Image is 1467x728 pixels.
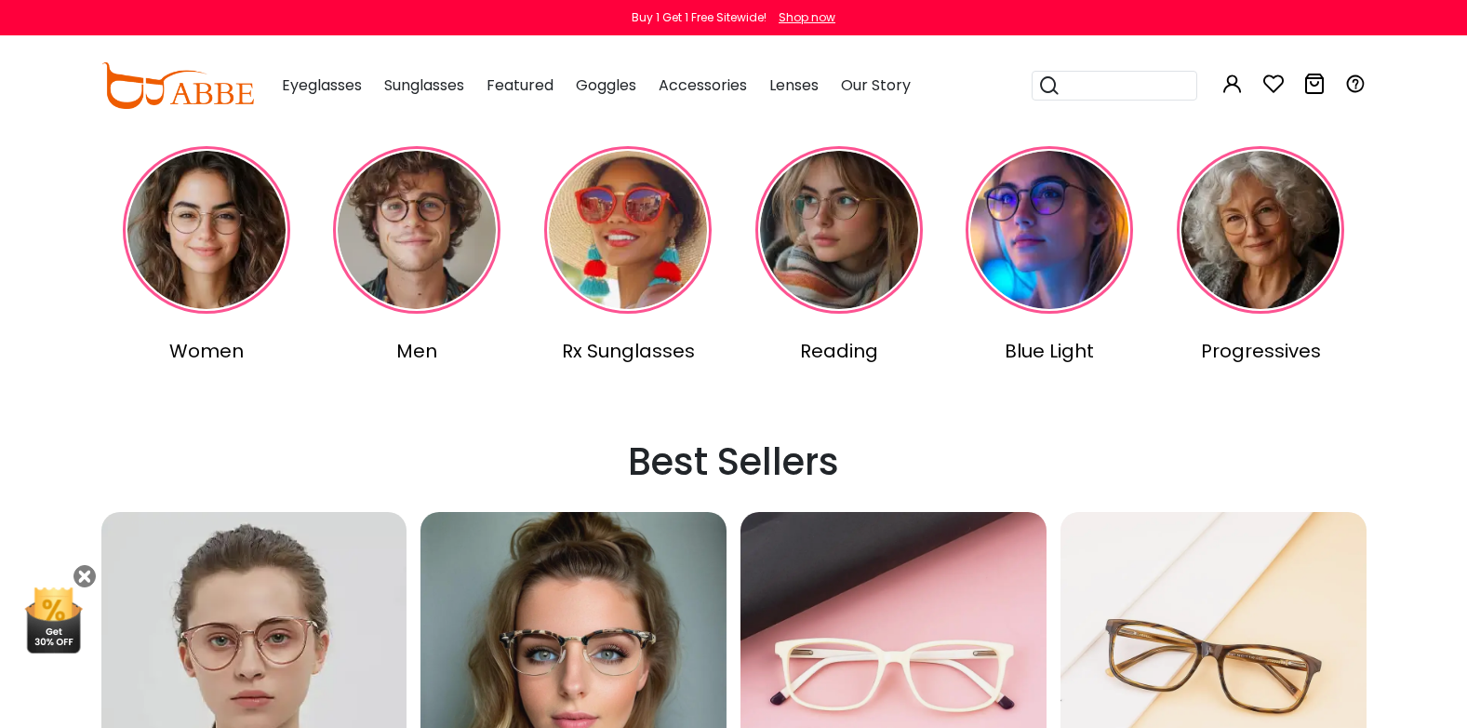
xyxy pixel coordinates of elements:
[101,62,254,109] img: abbeglasses.com
[105,146,309,365] a: Women
[576,74,636,96] span: Goggles
[779,9,835,26] div: Shop now
[948,146,1152,365] a: Blue Light
[966,146,1133,314] img: Blue Light
[527,337,730,365] div: Rx Sunglasses
[1177,146,1344,314] img: Progressives
[769,74,819,96] span: Lenses
[19,579,88,654] img: mini welcome offer
[755,146,923,314] img: Reading
[315,146,519,365] a: Men
[841,74,911,96] span: Our Story
[1159,146,1363,365] a: Progressives
[659,74,747,96] span: Accessories
[105,337,309,365] div: Women
[487,74,553,96] span: Featured
[632,9,767,26] div: Buy 1 Get 1 Free Sitewide!
[527,146,730,365] a: Rx Sunglasses
[315,337,519,365] div: Men
[123,146,290,314] img: Women
[384,74,464,96] span: Sunglasses
[948,337,1152,365] div: Blue Light
[101,439,1367,484] h2: Best Sellers
[738,146,941,365] a: Reading
[769,9,835,25] a: Shop now
[544,146,712,314] img: Rx Sunglasses
[333,146,500,314] img: Men
[1159,337,1363,365] div: Progressives
[738,337,941,365] div: Reading
[282,74,362,96] span: Eyeglasses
